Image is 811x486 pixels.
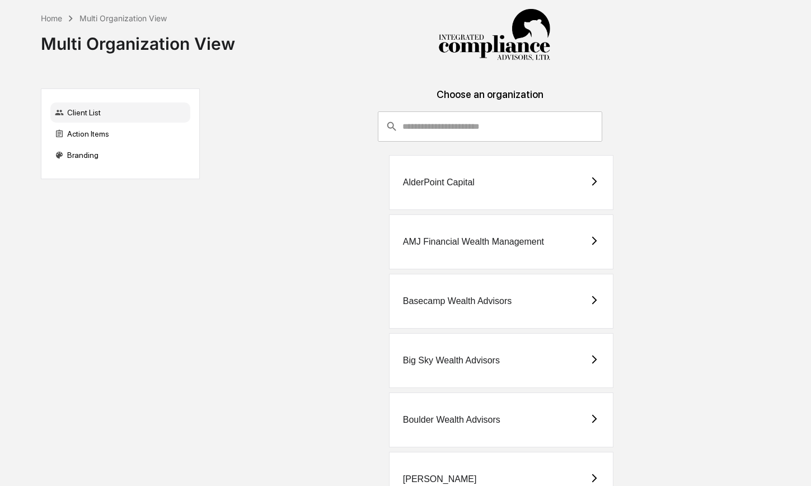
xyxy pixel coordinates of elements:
div: AMJ Financial Wealth Management [403,237,544,247]
div: Branding [50,145,190,165]
div: Client List [50,102,190,123]
div: AlderPoint Capital [403,177,475,188]
div: Basecamp Wealth Advisors [403,296,512,306]
div: Home [41,13,62,23]
div: [PERSON_NAME] [403,474,477,484]
div: Big Sky Wealth Advisors [403,356,500,366]
div: Action Items [50,124,190,144]
div: Choose an organization [209,88,771,111]
img: Integrated Compliance Advisors [438,9,550,62]
div: Multi Organization View [41,25,235,54]
div: consultant-dashboard__filter-organizations-search-bar [378,111,603,142]
div: Multi Organization View [79,13,167,23]
div: Boulder Wealth Advisors [403,415,500,425]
